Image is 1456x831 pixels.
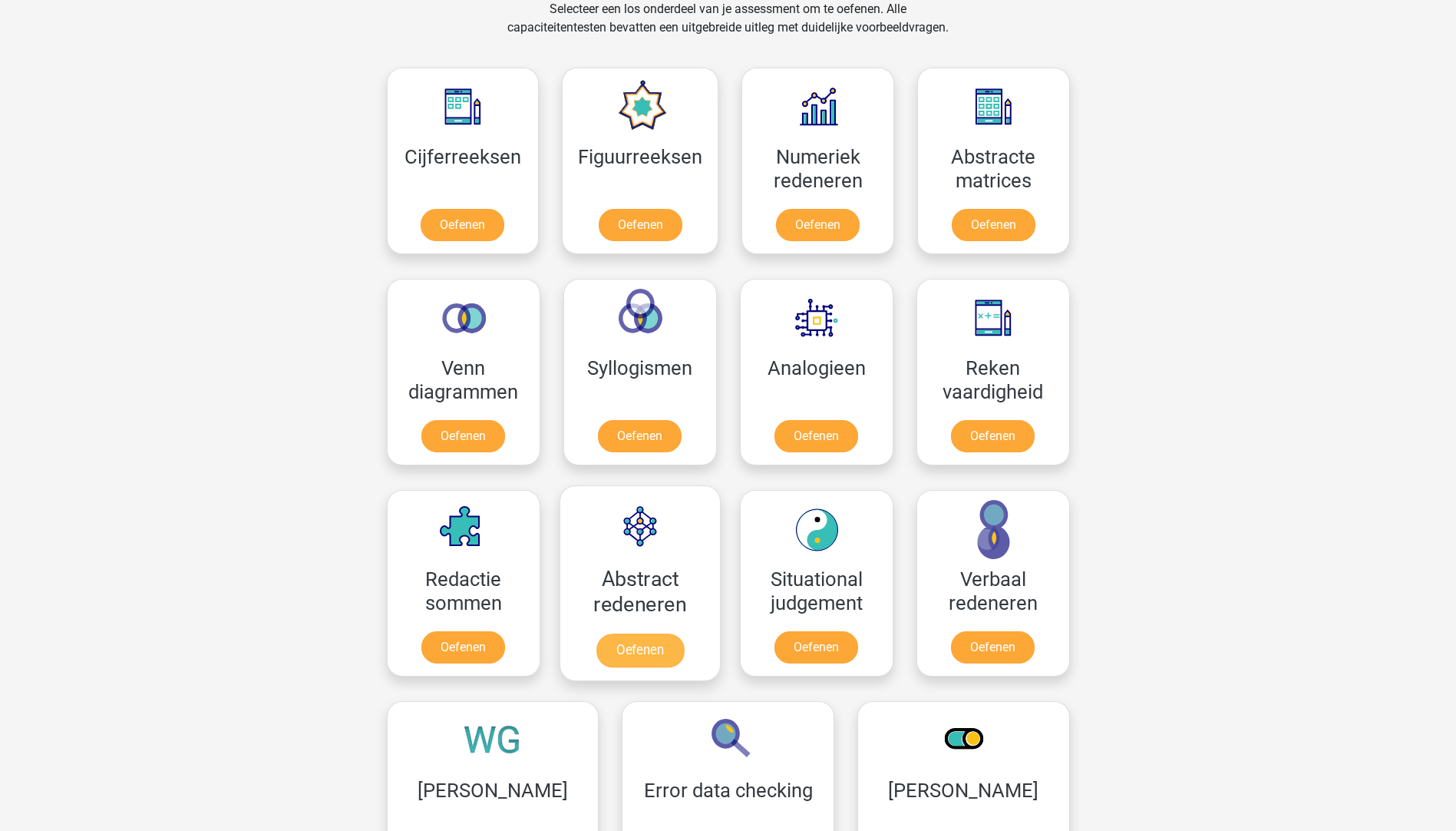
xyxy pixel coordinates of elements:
a: Oefenen [596,634,683,667]
a: Oefenen [951,420,1035,452]
a: Oefenen [421,209,504,241]
a: Oefenen [421,631,505,664]
a: Oefenen [951,631,1035,664]
a: Oefenen [599,209,682,241]
a: Oefenen [776,209,860,241]
a: Oefenen [774,631,858,664]
a: Oefenen [598,420,682,452]
a: Oefenen [952,209,1035,241]
a: Oefenen [421,420,505,452]
a: Oefenen [774,420,858,452]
